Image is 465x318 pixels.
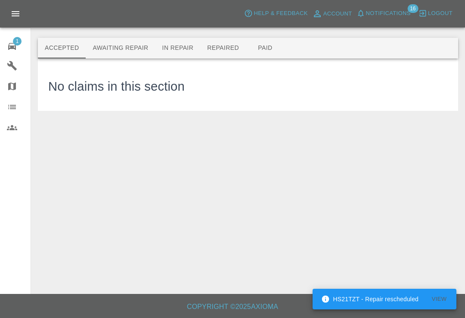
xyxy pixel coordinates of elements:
button: In Repair [155,38,201,58]
div: HS21TZT - Repair rescheduled [321,291,418,307]
span: Help & Feedback [254,9,307,18]
h6: Copyright © 2025 Axioma [7,301,458,313]
span: 1 [13,37,22,46]
span: Notifications [366,9,411,18]
button: Repaired [200,38,246,58]
button: Notifications [354,7,413,20]
a: Account [310,7,354,21]
span: 16 [407,4,418,13]
span: Logout [428,9,453,18]
button: View [425,293,453,306]
button: Accepted [38,38,86,58]
button: Paid [246,38,285,58]
h3: No claims in this section [48,77,185,96]
span: Account [323,9,352,19]
button: Awaiting Repair [86,38,155,58]
button: Help & Feedback [242,7,310,20]
button: Logout [416,7,455,20]
button: Open drawer [5,3,26,24]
